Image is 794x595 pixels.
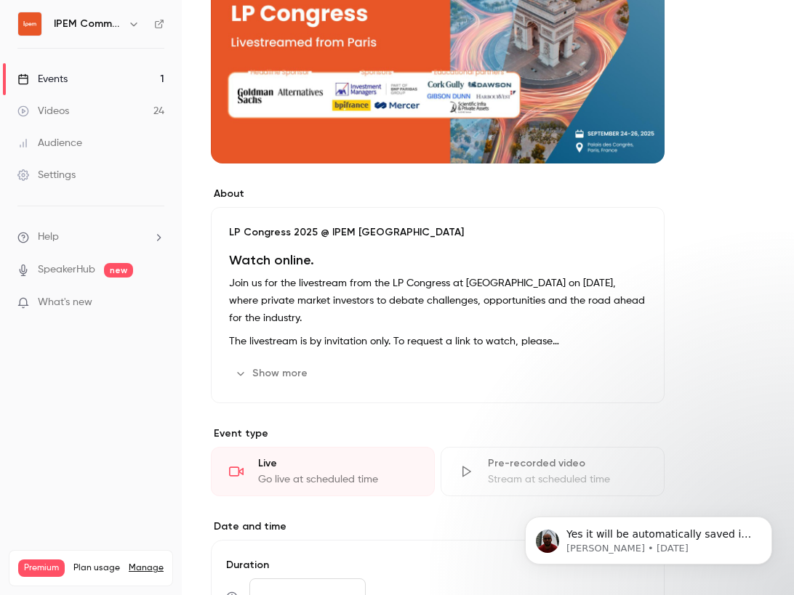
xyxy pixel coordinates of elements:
label: Date and time [211,519,665,534]
a: SpeakerHub [38,262,95,278]
div: LiveGo live at scheduled time [211,447,435,496]
h1: Watch online. [229,251,646,269]
span: Premium [18,559,65,577]
img: IPEM Community [18,12,41,36]
iframe: Intercom notifications message [503,486,794,588]
div: Pre-recorded videoStream at scheduled time [441,447,665,496]
p: LP Congress 2025 @ IPEM [GEOGRAPHIC_DATA] [229,225,646,240]
div: Events [17,72,68,86]
a: Manage [129,562,164,574]
div: Settings [17,168,76,182]
label: About [211,187,665,201]
div: Audience [17,136,82,150]
div: Videos [17,104,69,118]
label: Duration [223,558,652,572]
div: Pre-recorded video [488,456,646,471]
span: new [104,263,133,278]
p: Event type [211,426,665,441]
p: Join us for the livestream from the LP Congress at [GEOGRAPHIC_DATA] on [DATE], where private mar... [229,275,646,327]
h6: IPEM Community [54,17,122,31]
div: Go live at scheduled time [258,472,417,487]
span: Help [38,230,59,245]
iframe: Noticeable Trigger [147,296,164,309]
li: help-dropdown-opener [17,230,164,245]
div: Live [258,456,417,471]
p: The livestream is by invitation only. To request a link to watch, please contact [229,333,646,350]
div: Stream at scheduled time [488,472,646,487]
span: What's new [38,295,92,310]
span: Plan usage [73,562,120,574]
button: Show more [229,362,316,385]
